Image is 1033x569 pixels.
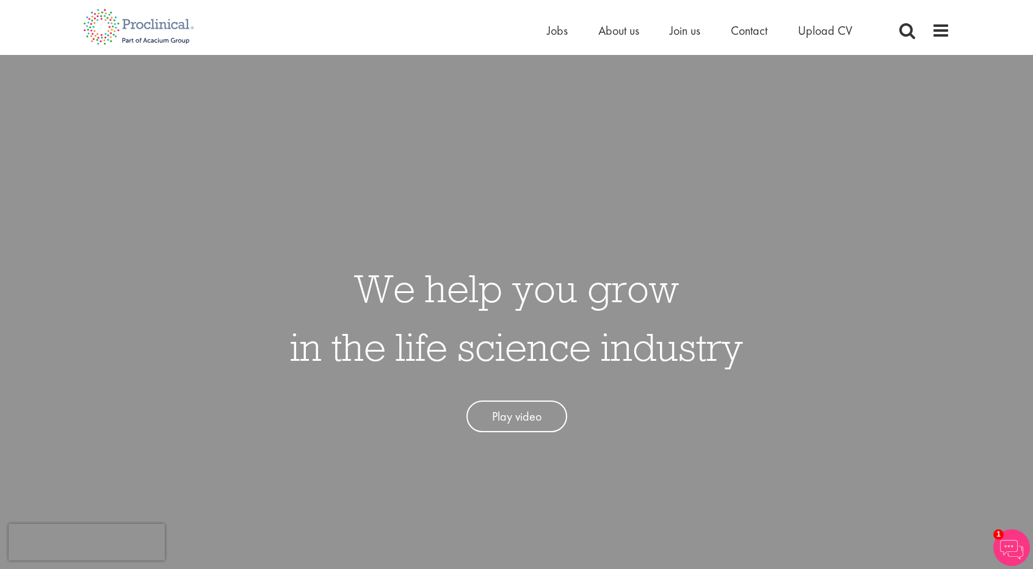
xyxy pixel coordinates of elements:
[290,259,743,376] h1: We help you grow in the life science industry
[798,23,852,38] a: Upload CV
[466,400,567,433] a: Play video
[547,23,568,38] a: Jobs
[993,529,1004,540] span: 1
[993,529,1030,566] img: Chatbot
[598,23,639,38] a: About us
[670,23,700,38] a: Join us
[731,23,767,38] a: Contact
